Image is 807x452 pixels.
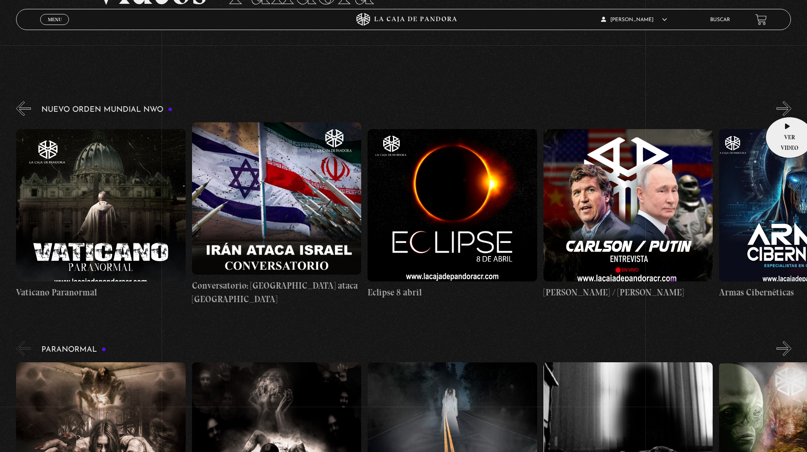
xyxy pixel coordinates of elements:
[543,286,713,299] h4: [PERSON_NAME] / [PERSON_NAME]
[16,341,31,356] button: Previous
[192,122,362,306] a: Conversatorio: [GEOGRAPHIC_DATA] ataca [GEOGRAPHIC_DATA]
[16,286,186,299] h4: Vaticano Paranormal
[368,122,537,306] a: Eclipse 8 abril
[16,122,186,306] a: Vaticano Paranormal
[755,14,767,25] a: View your shopping cart
[368,286,537,299] h4: Eclipse 8 abril
[45,24,65,30] span: Cerrar
[543,122,713,306] a: [PERSON_NAME] / [PERSON_NAME]
[601,17,667,22] span: [PERSON_NAME]
[16,101,31,116] button: Previous
[192,279,362,306] h4: Conversatorio: [GEOGRAPHIC_DATA] ataca [GEOGRAPHIC_DATA]
[48,17,62,22] span: Menu
[777,101,791,116] button: Next
[41,106,173,114] h3: Nuevo Orden Mundial NWO
[777,341,791,356] button: Next
[710,17,730,22] a: Buscar
[41,346,106,354] h3: Paranormal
